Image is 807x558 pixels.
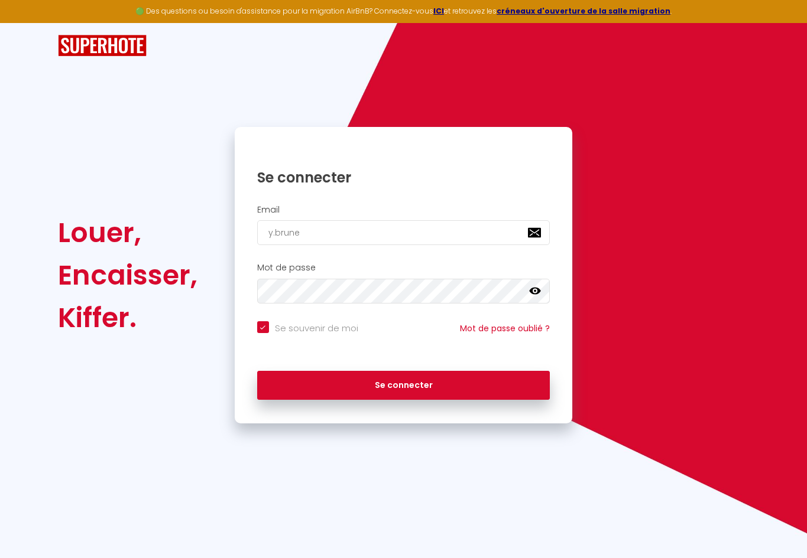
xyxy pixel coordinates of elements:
h1: Se connecter [257,168,550,187]
img: SuperHote logo [58,35,147,57]
button: Se connecter [257,371,550,400]
div: Encaisser, [58,254,197,296]
a: Mot de passe oublié ? [460,322,550,334]
h2: Mot de passe [257,263,550,273]
div: Kiffer. [58,296,197,339]
h2: Email [257,205,550,215]
div: Louer, [58,211,197,254]
a: ICI [433,6,444,16]
input: Ton Email [257,220,550,245]
a: créneaux d'ouverture de la salle migration [497,6,670,16]
button: Ouvrir le widget de chat LiveChat [9,5,45,40]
